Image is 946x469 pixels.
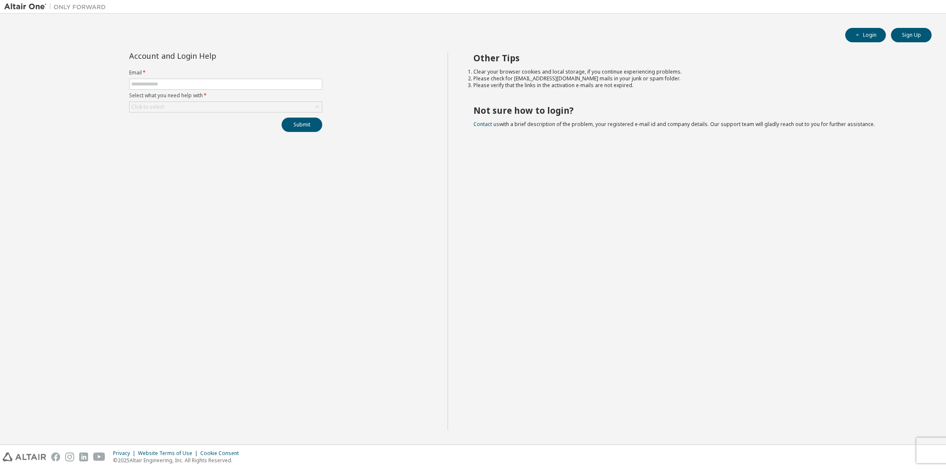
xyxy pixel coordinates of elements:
div: Click to select [130,102,322,112]
img: instagram.svg [65,453,74,461]
img: altair_logo.svg [3,453,46,461]
li: Please verify that the links in the activation e-mails are not expired. [473,82,917,89]
div: Privacy [113,450,138,457]
img: youtube.svg [93,453,105,461]
img: Altair One [4,3,110,11]
h2: Not sure how to login? [473,105,917,116]
h2: Other Tips [473,52,917,63]
div: Cookie Consent [200,450,244,457]
p: © 2025 Altair Engineering, Inc. All Rights Reserved. [113,457,244,464]
span: with a brief description of the problem, your registered e-mail id and company details. Our suppo... [473,121,875,128]
img: facebook.svg [51,453,60,461]
label: Select what you need help with [129,92,322,99]
div: Click to select [131,104,164,110]
img: linkedin.svg [79,453,88,461]
a: Contact us [473,121,499,128]
button: Sign Up [891,28,932,42]
li: Please check for [EMAIL_ADDRESS][DOMAIN_NAME] mails in your junk or spam folder. [473,75,917,82]
label: Email [129,69,322,76]
button: Login [845,28,886,42]
div: Website Terms of Use [138,450,200,457]
button: Submit [282,118,322,132]
div: Account and Login Help [129,52,284,59]
li: Clear your browser cookies and local storage, if you continue experiencing problems. [473,69,917,75]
